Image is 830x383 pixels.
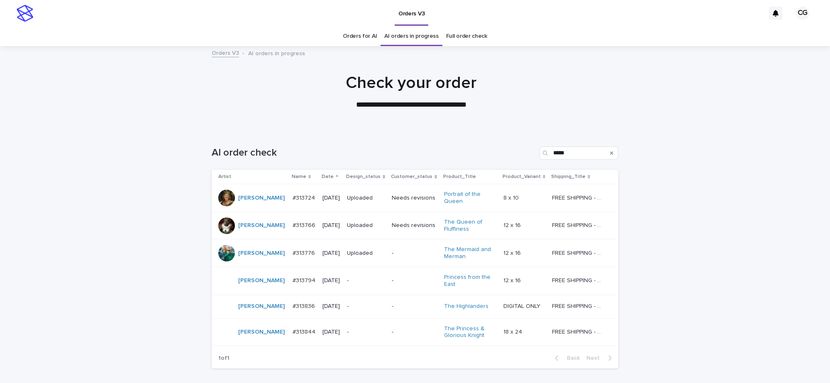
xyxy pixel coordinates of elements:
[322,222,340,229] p: [DATE]
[586,355,605,361] span: Next
[347,277,385,284] p: -
[347,195,385,202] p: Uploaded
[218,172,231,181] p: Artist
[322,195,340,202] p: [DATE]
[212,348,236,368] p: 1 of 1
[248,48,305,57] p: AI orders in progress
[552,220,605,229] p: FREE SHIPPING - preview in 1-2 business days, after your approval delivery will take 5-10 b.d.
[503,248,522,257] p: 12 x 16
[392,303,437,310] p: -
[444,219,496,233] a: The Queen of Fluffiness
[212,48,239,57] a: Orders V3
[392,195,437,202] p: Needs revisions
[444,246,496,260] a: The Mermaid and Merman
[392,277,437,284] p: -
[322,329,340,336] p: [DATE]
[552,193,605,202] p: FREE SHIPPING - preview in 1-2 business days, after your approval delivery will take 5-10 b.d.
[238,250,285,257] a: [PERSON_NAME]
[347,222,385,229] p: Uploaded
[444,325,496,339] a: The Princess & Glorious Knight
[347,250,385,257] p: Uploaded
[583,354,618,362] button: Next
[212,239,618,267] tr: [PERSON_NAME] #313776#313776 [DATE]Uploaded-The Mermaid and Merman 12 x 1612 x 16 FREE SHIPPING -...
[347,303,385,310] p: -
[343,27,377,46] a: Orders for AI
[444,191,496,205] a: Portrait of the Queen
[293,220,317,229] p: #313766
[552,301,605,310] p: FREE SHIPPING - preview in 1-2 business days, after your approval delivery will take 5-10 b.d.
[293,327,317,336] p: #313844
[322,277,340,284] p: [DATE]
[292,172,306,181] p: Name
[322,303,340,310] p: [DATE]
[503,327,524,336] p: 18 x 24
[552,248,605,257] p: FREE SHIPPING - preview in 1-2 business days, after your approval delivery will take 5-10 b.d.
[17,5,33,22] img: stacker-logo-s-only.png
[238,195,285,202] a: [PERSON_NAME]
[238,329,285,336] a: [PERSON_NAME]
[212,267,618,295] tr: [PERSON_NAME] #313794#313794 [DATE]--Princess from the East 12 x 1612 x 16 FREE SHIPPING - previe...
[212,212,618,239] tr: [PERSON_NAME] #313766#313766 [DATE]UploadedNeeds revisionsThe Queen of Fluffiness 12 x 1612 x 16 ...
[539,146,618,160] input: Search
[503,193,520,202] p: 8 x 10
[503,301,542,310] p: DIGITAL ONLY
[208,73,615,93] h1: Check your order
[503,220,522,229] p: 12 x 16
[503,276,522,284] p: 12 x 16
[562,355,580,361] span: Back
[444,303,488,310] a: The Highlanders
[796,7,809,20] div: CG
[552,276,605,284] p: FREE SHIPPING - preview in 1-2 business days, after your approval delivery will take 5-10 b.d.
[212,318,618,346] tr: [PERSON_NAME] #313844#313844 [DATE]--The Princess & Glorious Knight 18 x 2418 x 24 FREE SHIPPING ...
[238,277,285,284] a: [PERSON_NAME]
[503,172,541,181] p: Product_Variant
[212,295,618,318] tr: [PERSON_NAME] #313836#313836 [DATE]--The Highlanders DIGITAL ONLYDIGITAL ONLY FREE SHIPPING - pre...
[346,172,381,181] p: Design_status
[384,27,439,46] a: AI orders in progress
[548,354,583,362] button: Back
[444,274,496,288] a: Princess from the East
[443,172,476,181] p: Product_Title
[322,172,334,181] p: Date
[446,27,487,46] a: Full order check
[293,301,317,310] p: #313836
[551,172,586,181] p: Shipping_Title
[238,222,285,229] a: [PERSON_NAME]
[552,327,605,336] p: FREE SHIPPING - preview in 1-2 business days, after your approval delivery will take 5-10 b.d.
[391,172,432,181] p: Customer_status
[293,193,317,202] p: #313724
[212,184,618,212] tr: [PERSON_NAME] #313724#313724 [DATE]UploadedNeeds revisionsPortrait of the Queen 8 x 108 x 10 FREE...
[392,329,437,336] p: -
[322,250,340,257] p: [DATE]
[293,276,317,284] p: #313794
[347,329,385,336] p: -
[392,222,437,229] p: Needs revisions
[238,303,285,310] a: [PERSON_NAME]
[293,248,317,257] p: #313776
[212,147,536,159] h1: AI order check
[392,250,437,257] p: -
